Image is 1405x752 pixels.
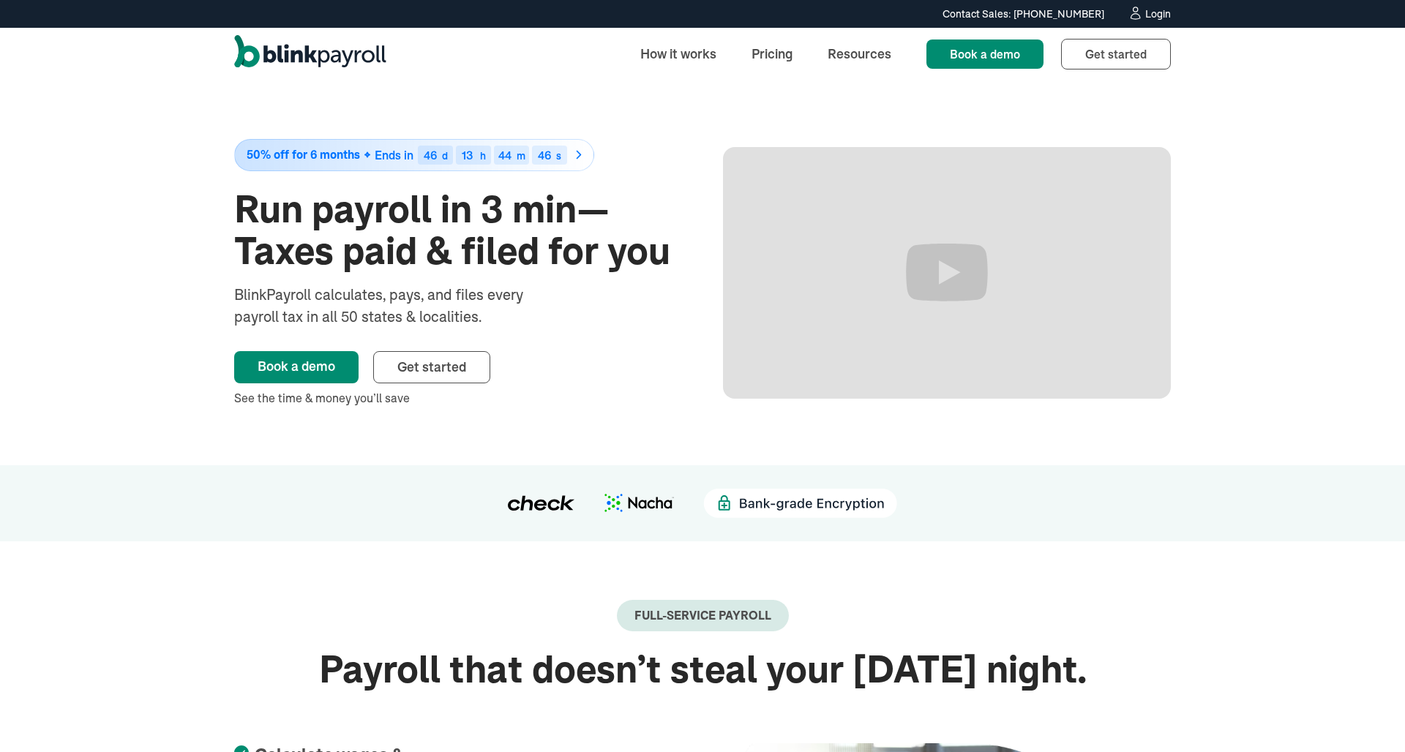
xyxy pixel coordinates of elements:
a: Book a demo [234,351,359,383]
span: Book a demo [950,47,1020,61]
span: 46 [424,148,437,162]
a: home [234,35,386,73]
span: Ends in [375,148,413,162]
span: 46 [538,148,551,162]
div: m [517,151,525,161]
h1: Run payroll in 3 min—Taxes paid & filed for you [234,189,682,272]
a: 50% off for 6 monthsEnds in46d13h44m46s [234,139,682,171]
div: d [442,151,448,161]
div: Login [1145,9,1171,19]
span: 13 [462,148,473,162]
div: s [556,151,561,161]
h2: Payroll that doesn’t steal your [DATE] night. [234,649,1171,691]
iframe: Run Payroll in 3 min with BlinkPayroll [723,147,1171,399]
a: Book a demo [926,40,1044,69]
div: See the time & money you’ll save [234,389,682,407]
a: Login [1128,6,1171,22]
div: h [480,151,486,161]
a: How it works [629,38,728,69]
a: Resources [816,38,903,69]
span: Get started [1085,47,1147,61]
div: Full-Service payroll [634,609,771,623]
span: Get started [397,358,466,375]
a: Get started [373,351,490,383]
span: 50% off for 6 months [247,148,360,161]
a: Pricing [740,38,804,69]
div: BlinkPayroll calculates, pays, and files every payroll tax in all 50 states & localities. [234,284,562,328]
div: Contact Sales: [PHONE_NUMBER] [943,7,1104,22]
span: 44 [498,148,512,162]
a: Get started [1061,39,1171,69]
